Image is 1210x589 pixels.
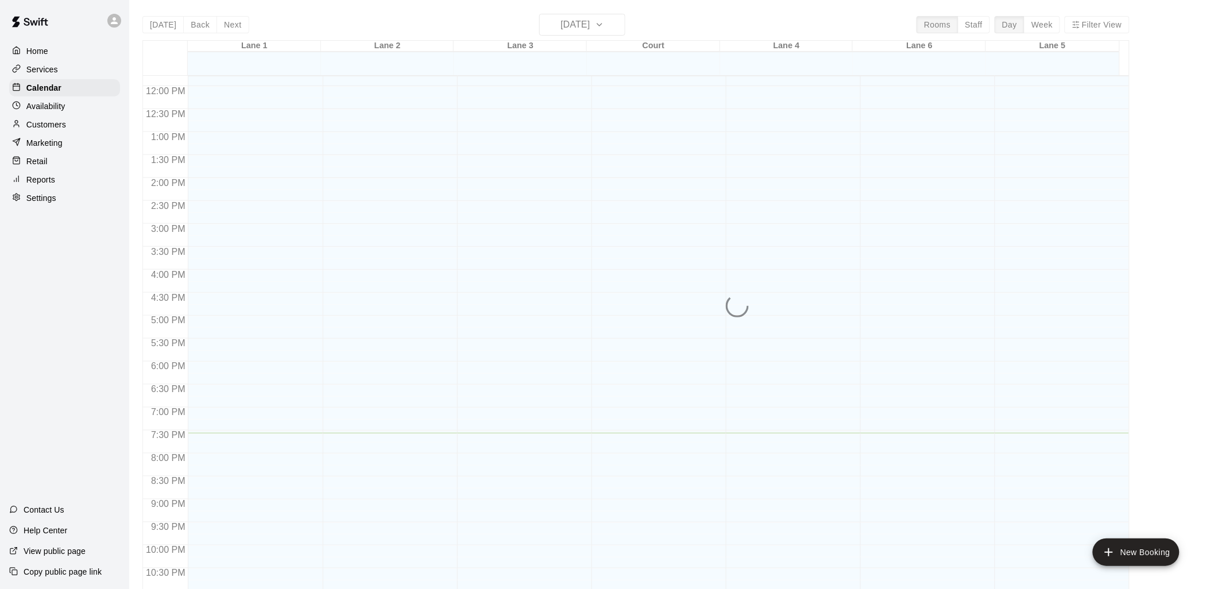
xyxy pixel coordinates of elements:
span: 12:00 PM [143,86,188,96]
a: Calendar [9,79,120,96]
p: Marketing [26,137,63,149]
span: 7:00 PM [148,408,188,417]
div: Lane 6 [853,41,986,52]
span: 5:30 PM [148,339,188,348]
a: Reports [9,171,120,188]
a: Settings [9,189,120,207]
p: Availability [26,100,65,112]
div: Lane 2 [321,41,454,52]
span: 2:00 PM [148,178,188,188]
button: add [1093,538,1180,566]
span: 3:30 PM [148,247,188,257]
div: Lane 3 [454,41,587,52]
p: Home [26,45,48,57]
a: Customers [9,116,120,133]
span: 8:30 PM [148,476,188,486]
span: 10:30 PM [143,568,188,578]
span: 4:30 PM [148,293,188,303]
span: 1:00 PM [148,132,188,142]
div: Lane 4 [720,41,853,52]
p: Retail [26,156,48,167]
span: 10:00 PM [143,545,188,555]
p: View public page [24,545,86,557]
p: Customers [26,119,66,130]
p: Help Center [24,525,67,536]
p: Copy public page link [24,566,102,578]
div: Lane 1 [188,41,321,52]
span: 9:30 PM [148,522,188,532]
span: 5:00 PM [148,316,188,325]
span: 1:30 PM [148,155,188,165]
a: Home [9,42,120,60]
a: Marketing [9,134,120,152]
div: Court [587,41,720,52]
span: 7:30 PM [148,431,188,440]
p: Settings [26,192,56,204]
span: 8:00 PM [148,454,188,463]
a: Services [9,61,120,78]
span: 4:00 PM [148,270,188,280]
span: 2:30 PM [148,201,188,211]
span: 9:00 PM [148,499,188,509]
a: Availability [9,98,120,115]
span: 6:30 PM [148,385,188,394]
p: Contact Us [24,504,64,516]
a: Retail [9,153,120,170]
span: 6:00 PM [148,362,188,371]
div: Lane 5 [986,41,1119,52]
span: 12:30 PM [143,109,188,119]
p: Services [26,64,58,75]
span: 3:00 PM [148,224,188,234]
p: Calendar [26,82,61,94]
p: Reports [26,174,55,185]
